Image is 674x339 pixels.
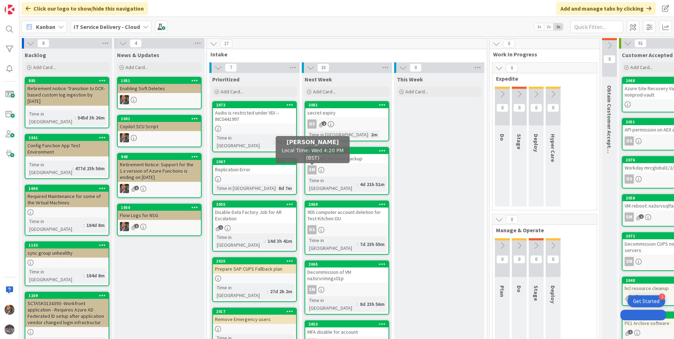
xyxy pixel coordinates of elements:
div: Time in [GEOGRAPHIC_DATA] [27,110,75,125]
div: 2069905 computer account deletion for Test Kitchen OU [305,201,388,223]
div: Time in [GEOGRAPHIC_DATA] [307,236,357,252]
div: 948 [121,154,201,159]
div: SM [307,285,317,294]
div: 1041 [25,135,109,141]
div: Time in [GEOGRAPHIC_DATA] [307,131,368,138]
div: 3 [659,294,665,300]
span: : [72,165,73,172]
div: 2055 [213,201,296,208]
span: 1x [534,23,544,30]
div: Time in [GEOGRAPHIC_DATA] [215,233,265,249]
span: 1 [134,224,139,228]
div: Retirement Notice: Support for the 1.x version of Azure Functions is ending on [DATE] [118,160,201,182]
span: 0 [530,255,542,264]
div: Open Get Started checklist, remaining modules: 3 [627,295,665,307]
div: 2081secret expiry [305,102,388,117]
div: Required Maintenance for some of the Virtual Machines [25,192,109,207]
div: 1143 [29,243,109,248]
div: 905 computer account deletion for Test Kitchen OU [305,208,388,223]
div: DP [118,133,201,142]
span: 3x [553,23,563,30]
div: 2065 [305,261,388,267]
div: 2067Replication Error [213,159,296,174]
span: : [274,138,275,146]
span: 0 [513,104,525,112]
div: 1001Copilot SCU Script [118,116,201,131]
span: 0 [496,104,508,112]
span: 1 [219,225,223,230]
span: 1 [134,186,139,190]
div: 2055Disable Data Factory Job for AR Escalation [213,201,296,223]
span: 0 [530,104,542,112]
span: 2x [544,23,553,30]
div: DS [307,119,317,129]
div: 2073Audio is restricted under VDI --INC0441997 [213,102,296,124]
img: DP [5,305,14,315]
div: Time in [GEOGRAPHIC_DATA] [215,284,267,299]
div: Enabling Soft Deletes [118,84,201,93]
span: Customer Accepted [622,51,673,58]
span: Work In Progress [493,51,591,58]
span: Deploy [550,285,557,303]
div: 14d 3h 41m [266,237,294,245]
span: 7 [225,63,237,72]
div: 1001 [118,116,201,122]
div: Time in [GEOGRAPHIC_DATA] [27,268,84,283]
span: : [267,288,268,295]
div: SM [625,212,634,222]
div: Config Function App Test Environment [25,141,109,156]
div: 1051 [121,78,201,83]
input: Quick Filter... [570,20,623,33]
span: This Week [397,76,423,83]
div: 885Retirement notice: Transition to DCR-based custom log ingestion by [DATE] [25,78,109,106]
span: 0 [506,215,518,224]
div: Local Time: Wed 4:20 PM (BST) [276,136,350,163]
div: 8d 7m [277,184,294,192]
img: DP [120,184,129,193]
div: 2065Decommission of VM na3srvrimngs01p [305,261,388,283]
span: 17 [220,39,232,48]
div: SCTASK0134393--Workfront application - Requires Azure AD Federated ID setup after application ven... [25,299,109,327]
div: 2081 [308,103,388,107]
div: 2073 [213,102,296,108]
div: 2081 [305,102,388,108]
div: Time in [GEOGRAPHIC_DATA] [307,177,357,192]
div: Flow Logs for NSG [118,211,201,220]
div: Time in [GEOGRAPHIC_DATA] [215,134,274,149]
div: 2067 [216,159,296,164]
div: Click our logo to show/hide this navigation [22,2,148,15]
div: 1209SCTASK0134393--Workfront application - Requires Azure AD Federated ID setup after application... [25,292,109,327]
span: Expedite [496,75,588,82]
b: IT Service Delivery - Cloud [74,23,140,30]
div: 2067 [213,159,296,165]
div: 2025Prepare SAP CUPS Fallback plan [213,258,296,273]
div: 2053 [308,322,388,327]
span: Add Card... [313,88,336,95]
span: Add Card... [125,64,148,70]
span: Hyper Care [550,134,557,162]
span: : [276,184,277,192]
div: 2073 [216,103,296,107]
img: DP [120,222,129,231]
div: 885 [25,78,109,84]
span: : [368,131,369,138]
div: SM [305,285,388,294]
div: 2017 [213,308,296,315]
div: DS [625,136,634,146]
span: 0 [513,255,525,264]
div: 2069 [308,202,388,207]
div: 1209 [25,292,109,299]
div: Get Started [633,298,660,305]
span: 8 [37,39,49,48]
span: 10 [317,63,329,72]
div: 184d 8m [85,272,106,279]
div: DP [118,95,201,104]
span: 2 [322,121,326,126]
div: 885 [29,78,109,83]
span: 0 [410,63,422,72]
div: 2m [369,131,379,138]
div: 184d 8m [85,221,106,229]
span: Add Card... [405,88,428,95]
span: 2 [628,295,633,300]
div: 1006 [29,186,109,191]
